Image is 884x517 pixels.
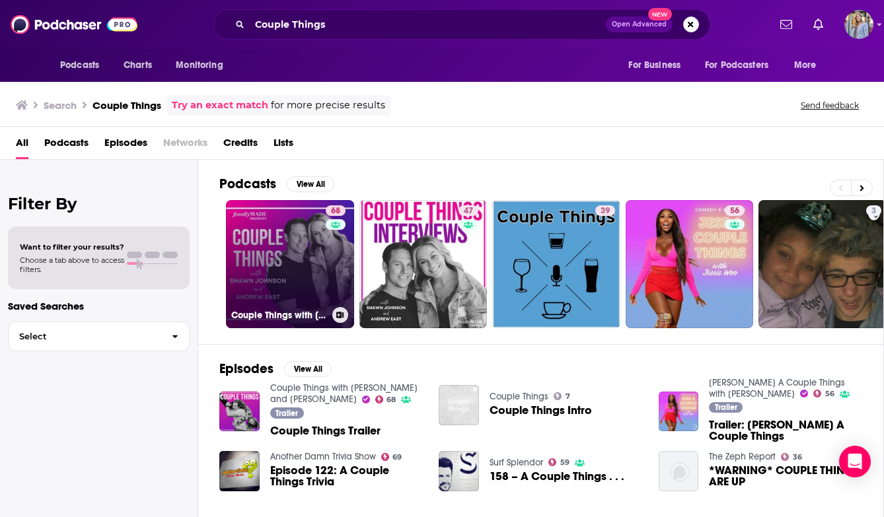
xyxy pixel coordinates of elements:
span: 56 [730,205,739,218]
span: Choose a tab above to access filters. [20,256,124,274]
a: 56 [626,200,754,328]
span: For Podcasters [705,56,768,75]
a: Trailer: Jess A Couple Things [709,419,862,442]
button: open menu [51,53,116,78]
span: 7 [566,394,570,399]
a: 36 [781,453,802,461]
a: 47 [459,205,478,216]
h2: Podcasts [219,176,276,192]
a: Couple Things Intro [490,405,592,416]
a: PodcastsView All [219,176,334,192]
span: 59 [560,460,570,465]
h2: Episodes [219,361,274,377]
button: open menu [785,53,833,78]
button: View All [287,176,334,192]
span: for more precise results [271,98,385,113]
span: Trailer: [PERSON_NAME] A Couple Things [709,419,862,442]
span: Trailer [715,403,737,411]
img: Couple Things Intro [439,385,479,425]
a: Couple Things Trailer [270,425,381,436]
a: 68 [326,205,346,216]
span: Monitoring [176,56,223,75]
h3: Couple Things with [PERSON_NAME] and [PERSON_NAME] [231,310,327,321]
button: Send feedback [797,100,863,111]
button: Open AdvancedNew [606,17,673,32]
span: Open Advanced [612,21,667,28]
h3: Couple Things [92,99,161,112]
a: Episode 122: A Couple Things Trivia [270,465,424,487]
a: 158 – A Couple Things . . . [490,471,624,482]
a: Episodes [104,132,147,159]
a: 39 [492,200,620,328]
span: Networks [163,132,207,159]
a: 56 [725,205,745,216]
div: Open Intercom Messenger [839,446,871,477]
a: 68Couple Things with [PERSON_NAME] and [PERSON_NAME] [226,200,354,328]
a: 7 [554,392,570,400]
img: Trailer: Jess A Couple Things [659,392,699,432]
h2: Filter By [8,194,190,213]
span: Logged in as JFMuntsinger [844,10,873,39]
img: *WARNING* COUPLE THINGS ARE UP [659,451,699,491]
a: 56 [813,390,834,397]
span: 56 [825,391,834,397]
span: New [648,8,672,20]
a: Couple Things [490,391,548,402]
a: The Zeph Report [709,451,776,462]
span: Trailer [276,409,298,417]
a: Jess A Couple Things with Jessie Woo [709,377,845,399]
a: Lists [274,132,293,159]
a: Podcasts [44,132,89,159]
img: User Profile [844,10,873,39]
span: 69 [392,454,402,460]
a: Charts [115,53,160,78]
a: Show notifications dropdown [775,13,797,36]
a: *WARNING* COUPLE THINGS ARE UP [709,465,862,487]
button: open menu [696,53,788,78]
a: 39 [595,205,615,216]
button: Show profile menu [844,10,873,39]
button: open menu [619,53,697,78]
span: For Business [628,56,681,75]
span: 68 [387,397,396,403]
img: Episode 122: A Couple Things Trivia [219,451,260,491]
a: Couple Things with Shawn and Andrew [270,382,418,405]
span: 36 [793,454,802,460]
a: 69 [381,453,402,461]
p: Saved Searches [8,300,190,312]
a: Credits [223,132,258,159]
a: Show notifications dropdown [808,13,829,36]
span: Select [9,332,161,341]
button: open menu [166,53,240,78]
span: 39 [601,205,610,218]
span: 68 [331,205,340,218]
span: Charts [124,56,152,75]
img: 158 – A Couple Things . . . [439,451,479,491]
span: 3 [871,205,876,218]
a: EpisodesView All [219,361,332,377]
span: Want to filter your results? [20,242,124,252]
a: 3 [866,205,881,216]
a: Surf Splendor [490,457,543,468]
a: All [16,132,28,159]
span: 47 [464,205,473,218]
button: View All [284,361,332,377]
button: Select [8,322,190,351]
h3: Search [44,99,77,112]
a: 47 [359,200,488,328]
img: Podchaser - Follow, Share and Rate Podcasts [11,12,137,37]
a: 68 [375,396,396,403]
